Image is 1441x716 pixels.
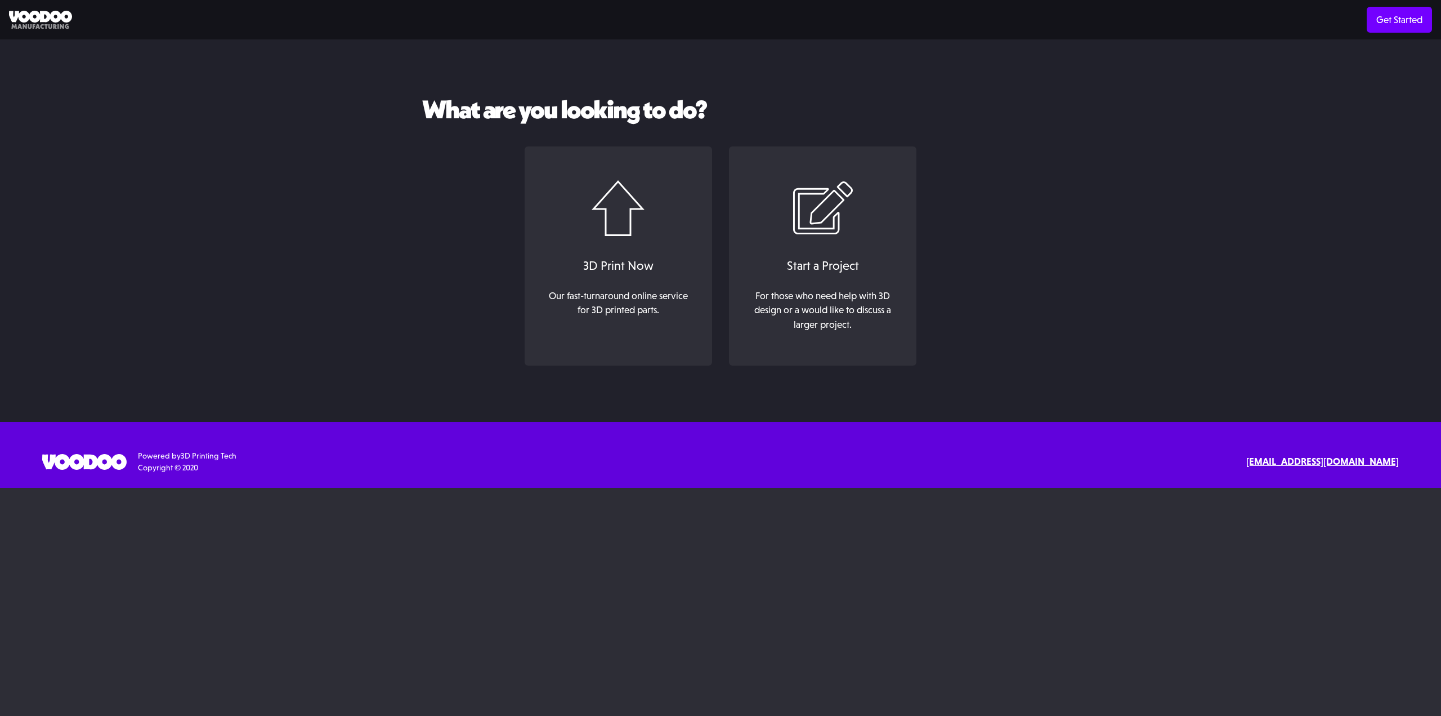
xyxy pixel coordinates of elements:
[729,146,916,366] a: Start a ProjectFor those who need help with 3D design or a would like to discuss a larger project.
[740,256,905,275] div: Start a Project
[542,289,694,332] div: Our fast-turnaround online service for 3D printed parts. ‍
[536,256,701,275] div: 3D Print Now
[525,146,712,366] a: 3D Print NowOur fast-turnaround online service for 3D printed parts.‍
[1246,456,1399,467] strong: [EMAIL_ADDRESS][DOMAIN_NAME]
[747,289,899,332] div: For those who need help with 3D design or a would like to discuss a larger project.
[181,451,236,460] a: 3D Printing Tech
[422,96,1019,124] h2: What are you looking to do?
[1367,7,1432,33] a: Get Started
[1246,455,1399,469] a: [EMAIL_ADDRESS][DOMAIN_NAME]
[9,11,72,29] img: Voodoo Manufacturing logo
[138,450,236,474] div: Powered by Copyright © 2020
